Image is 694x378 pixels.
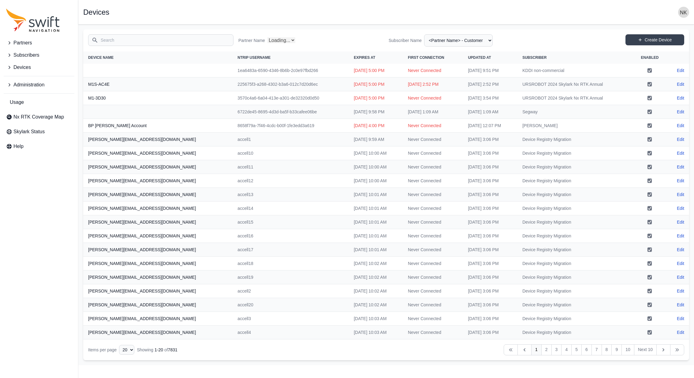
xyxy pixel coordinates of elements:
a: Edit [677,136,684,142]
td: accell18 [233,257,349,270]
td: accell13 [233,188,349,202]
a: Edit [677,164,684,170]
td: Never Connected [403,243,463,257]
td: KDDI non-commercial [517,64,632,77]
a: 10 [621,344,634,355]
td: [DATE] 5:00 PM [349,91,403,105]
td: [DATE] 3:06 PM [463,133,517,146]
a: 3 [551,344,562,355]
nav: Table navigation [83,339,689,360]
a: Edit [677,123,684,129]
td: [DATE] 3:06 PM [463,202,517,215]
a: Edit [677,191,684,198]
label: Partner Name [238,37,265,43]
span: 1 - 20 [155,347,163,352]
th: Enabled [632,51,667,64]
td: accell19 [233,270,349,284]
td: [DATE] 10:01 AM [349,243,403,257]
td: Never Connected [403,257,463,270]
td: Never Connected [403,119,463,133]
a: Edit [677,316,684,322]
th: [PERSON_NAME][EMAIL_ADDRESS][DOMAIN_NAME] [83,202,233,215]
select: Display Limit [119,345,134,355]
button: Partners [4,37,74,49]
th: Subscriber [517,51,632,64]
a: Usage [4,96,74,108]
td: [DATE] 1:09 AM [463,105,517,119]
th: [PERSON_NAME][EMAIL_ADDRESS][DOMAIN_NAME] [83,270,233,284]
a: 9 [611,344,622,355]
span: Subscribers [13,51,39,59]
a: 2 [541,344,552,355]
td: [DATE] 10:03 AM [349,312,403,326]
td: [DATE] 2:52 PM [403,77,463,91]
td: [DATE] 3:06 PM [463,215,517,229]
h1: Devices [83,9,109,16]
button: Subscribers [4,49,74,61]
a: Edit [677,247,684,253]
td: Never Connected [403,326,463,339]
td: Device Registry Migration [517,160,632,174]
td: Device Registry Migration [517,326,632,339]
td: [DATE] 1:09 AM [403,105,463,119]
td: [DATE] 10:02 AM [349,298,403,312]
th: Device Name [83,51,233,64]
td: 8658f79a-7f46-4cdc-b00f-1fe3edd3a619 [233,119,349,133]
td: [DATE] 3:06 PM [463,257,517,270]
th: M1-3D30 [83,91,233,105]
td: [DATE] 10:03 AM [349,326,403,339]
td: Never Connected [403,298,463,312]
td: 225675f3-a268-4302-b3a6-012c7d20d6ec [233,77,349,91]
td: Device Registry Migration [517,146,632,160]
td: [DATE] 5:00 PM [349,77,403,91]
td: Device Registry Migration [517,257,632,270]
a: 5 [571,344,582,355]
td: 6722de45-8695-4d3d-ba5f-b33cafee06be [233,105,349,119]
td: [DATE] 4:00 PM [349,119,403,133]
td: [DATE] 3:54 PM [463,91,517,105]
a: Help [4,140,74,153]
label: Subscriber Name [389,37,422,43]
td: [DATE] 3:06 PM [463,160,517,174]
a: Next 10 [634,344,657,355]
td: [DATE] 10:01 AM [349,188,403,202]
td: [DATE] 3:06 PM [463,326,517,339]
td: Never Connected [403,229,463,243]
span: Help [13,143,24,150]
td: [DATE] 3:06 PM [463,312,517,326]
td: Device Registry Migration [517,298,632,312]
td: Never Connected [403,146,463,160]
img: user photo [678,7,689,18]
td: Never Connected [403,64,463,77]
td: Segway [517,105,632,119]
td: [DATE] 9:58 PM [349,105,403,119]
span: Skylark Status [13,128,45,135]
a: Edit [677,302,684,308]
td: accell20 [233,298,349,312]
td: [DATE] 10:02 AM [349,257,403,270]
a: 6 [581,344,592,355]
td: accell17 [233,243,349,257]
td: Device Registry Migration [517,270,632,284]
td: Device Registry Migration [517,243,632,257]
th: [PERSON_NAME][EMAIL_ADDRESS][DOMAIN_NAME] [83,133,233,146]
span: Nx RTK Coverage Map [13,113,64,121]
a: 4 [561,344,572,355]
a: Edit [677,95,684,101]
th: [PERSON_NAME][EMAIL_ADDRESS][DOMAIN_NAME] [83,229,233,243]
a: Edit [677,178,684,184]
td: Device Registry Migration [517,174,632,188]
td: [PERSON_NAME] [517,119,632,133]
span: Devices [13,64,31,71]
td: [DATE] 3:06 PM [463,284,517,298]
td: [DATE] 10:01 AM [349,229,403,243]
td: [DATE] 3:06 PM [463,243,517,257]
a: Edit [677,274,684,280]
td: [DATE] 10:02 AM [349,270,403,284]
span: Items per page [88,347,117,352]
span: Expires At [354,55,375,60]
td: accell15 [233,215,349,229]
a: Edit [677,67,684,74]
th: [PERSON_NAME][EMAIL_ADDRESS][DOMAIN_NAME] [83,284,233,298]
td: accell14 [233,202,349,215]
